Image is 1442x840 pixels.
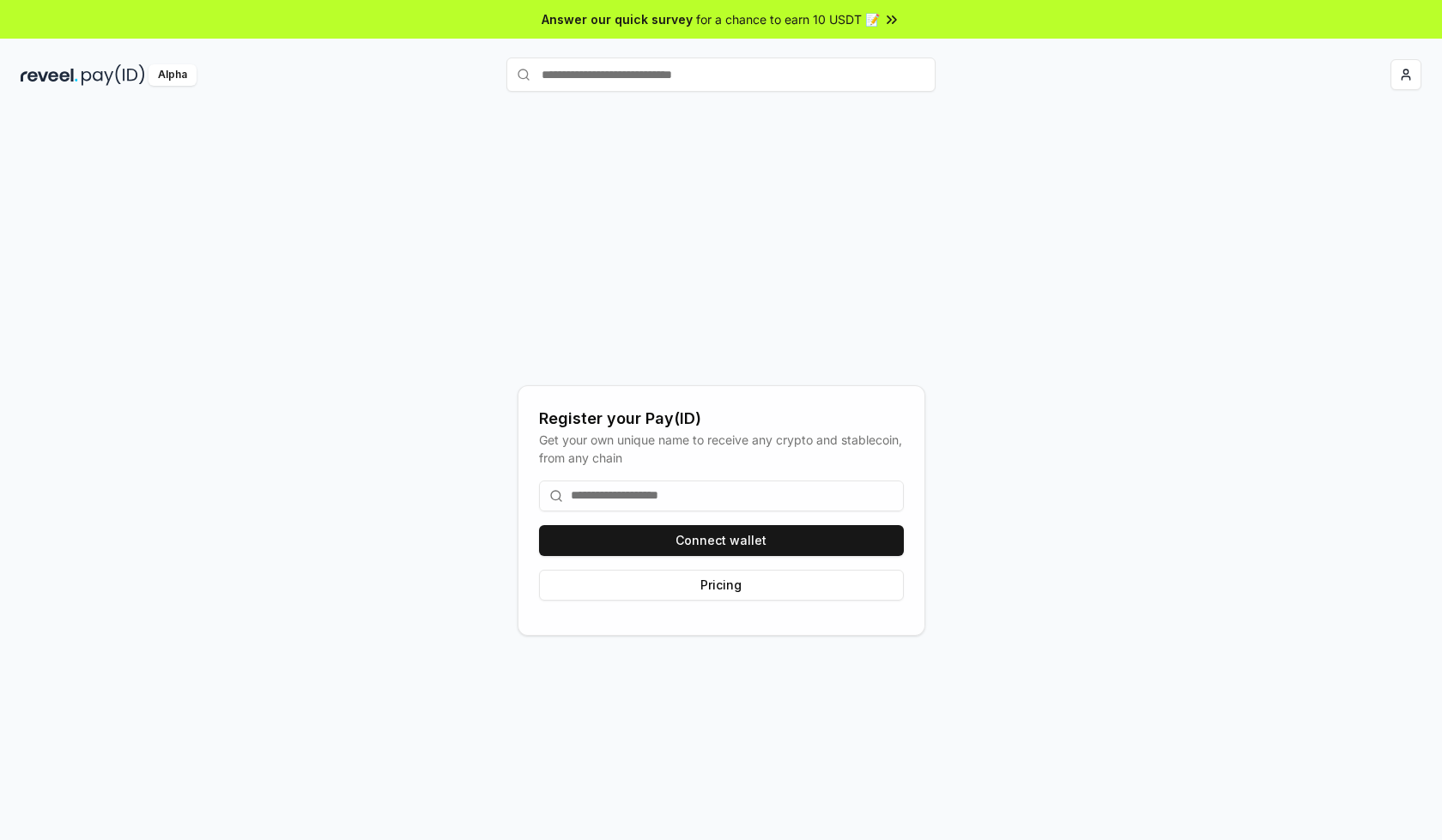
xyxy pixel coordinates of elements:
[539,431,904,467] div: Get your own unique name to receive any crypto and stablecoin, from any chain
[696,10,880,28] span: for a chance to earn 10 USDT 📝
[542,10,693,28] span: Answer our quick survey
[539,407,904,431] div: Register your Pay(ID)
[82,64,145,86] img: pay_id
[21,64,78,86] img: reveel_dark
[539,525,904,556] button: Connect wallet
[539,570,904,601] button: Pricing
[148,64,197,86] div: Alpha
